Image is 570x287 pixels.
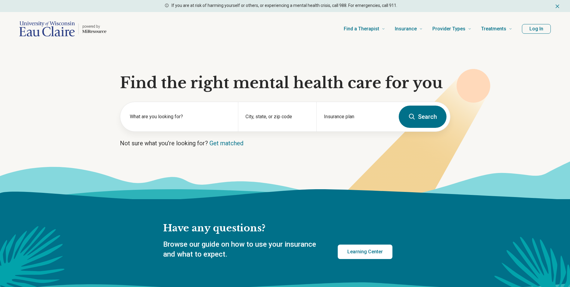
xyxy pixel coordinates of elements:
a: Treatments [481,17,512,41]
a: Get matched [209,140,243,147]
span: Insurance [395,25,417,33]
span: Find a Therapist [344,25,379,33]
a: Learning Center [338,245,392,259]
a: Home page [19,19,106,39]
h1: Find the right mental health care for you [120,74,450,92]
button: Log In [522,24,551,34]
p: Browse our guide on how to use your insurance and what to expect. [163,239,323,260]
button: Search [399,106,447,128]
a: Find a Therapist [344,17,385,41]
h2: Have any questions? [163,222,392,235]
p: If you are at risk of harming yourself or others, or experiencing a mental health crisis, call 98... [172,2,397,9]
p: powered by [82,24,106,29]
span: Treatments [481,25,506,33]
a: Insurance [395,17,423,41]
span: Provider Types [432,25,465,33]
label: What are you looking for? [130,113,231,120]
p: Not sure what you’re looking for? [120,139,450,147]
button: Dismiss [554,2,560,10]
a: Provider Types [432,17,471,41]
